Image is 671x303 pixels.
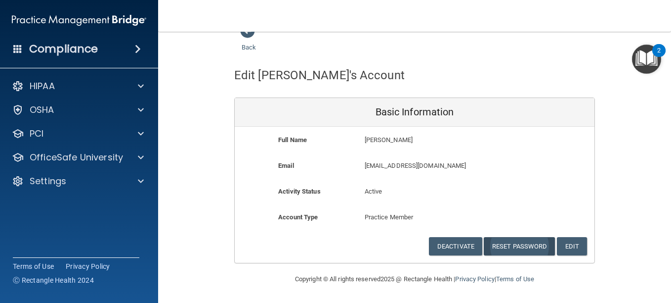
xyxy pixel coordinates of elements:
p: OfficeSafe University [30,151,123,163]
div: Copyright © All rights reserved 2025 @ Rectangle Health | | [234,263,595,295]
h4: Compliance [29,42,98,56]
p: [PERSON_NAME] [365,134,522,146]
button: Edit [557,237,587,255]
p: Practice Member [365,211,465,223]
img: PMB logo [12,10,146,30]
p: Settings [30,175,66,187]
a: Privacy Policy [455,275,494,283]
a: OSHA [12,104,144,116]
b: Account Type [278,213,318,221]
button: Reset Password [484,237,555,255]
a: Terms of Use [13,261,54,271]
span: Ⓒ Rectangle Health 2024 [13,275,94,285]
a: OfficeSafe University [12,151,144,163]
a: Settings [12,175,144,187]
button: Open Resource Center, 2 new notifications [632,45,661,74]
h4: Edit [PERSON_NAME]'s Account [234,69,405,82]
button: Deactivate [429,237,482,255]
a: PCI [12,128,144,140]
p: HIPAA [30,80,55,92]
p: [EMAIL_ADDRESS][DOMAIN_NAME] [365,160,522,172]
a: HIPAA [12,80,144,92]
div: 2 [657,50,661,63]
p: PCI [30,128,43,140]
p: Active [365,186,465,198]
a: Privacy Policy [66,261,110,271]
b: Email [278,162,294,169]
a: Terms of Use [496,275,534,283]
p: OSHA [30,104,54,116]
div: Basic Information [235,98,594,127]
b: Activity Status [278,188,321,195]
b: Full Name [278,136,307,144]
a: Back [242,32,256,51]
